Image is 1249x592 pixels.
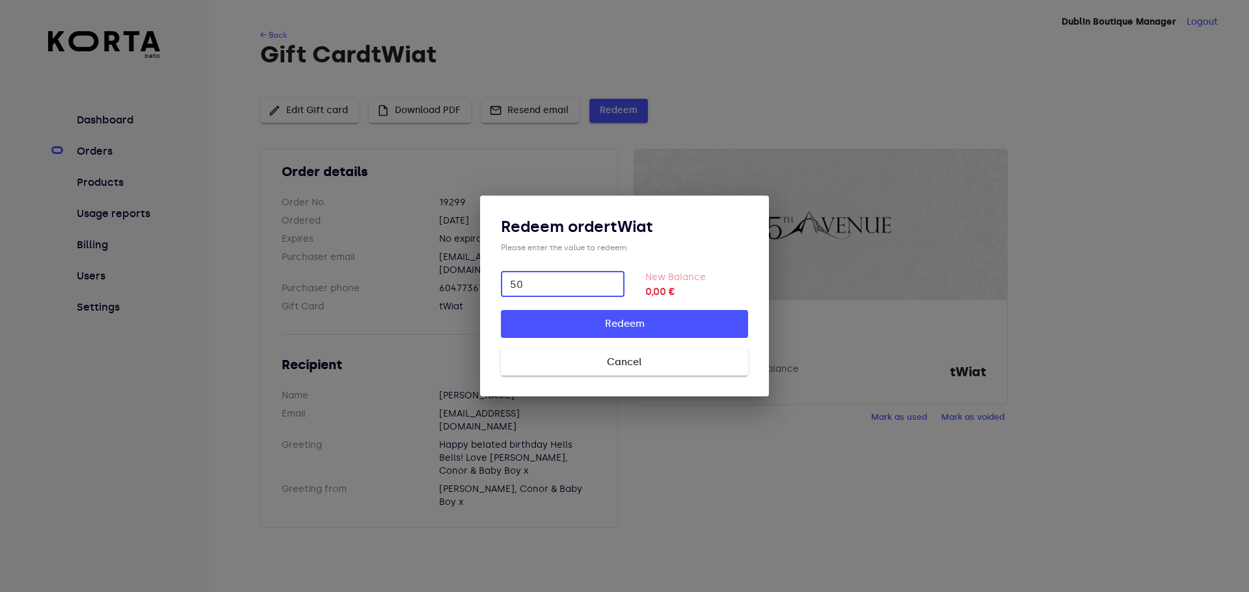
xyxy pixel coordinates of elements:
button: Cancel [501,348,748,376]
label: New Balance [645,272,706,283]
h3: Redeem order tWiat [501,216,748,237]
span: Redeem [522,315,727,332]
span: Cancel [522,354,727,370]
div: Please enter the value to redeem: [501,242,748,253]
button: Redeem [501,310,748,337]
strong: 0,00 € [645,284,748,300]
